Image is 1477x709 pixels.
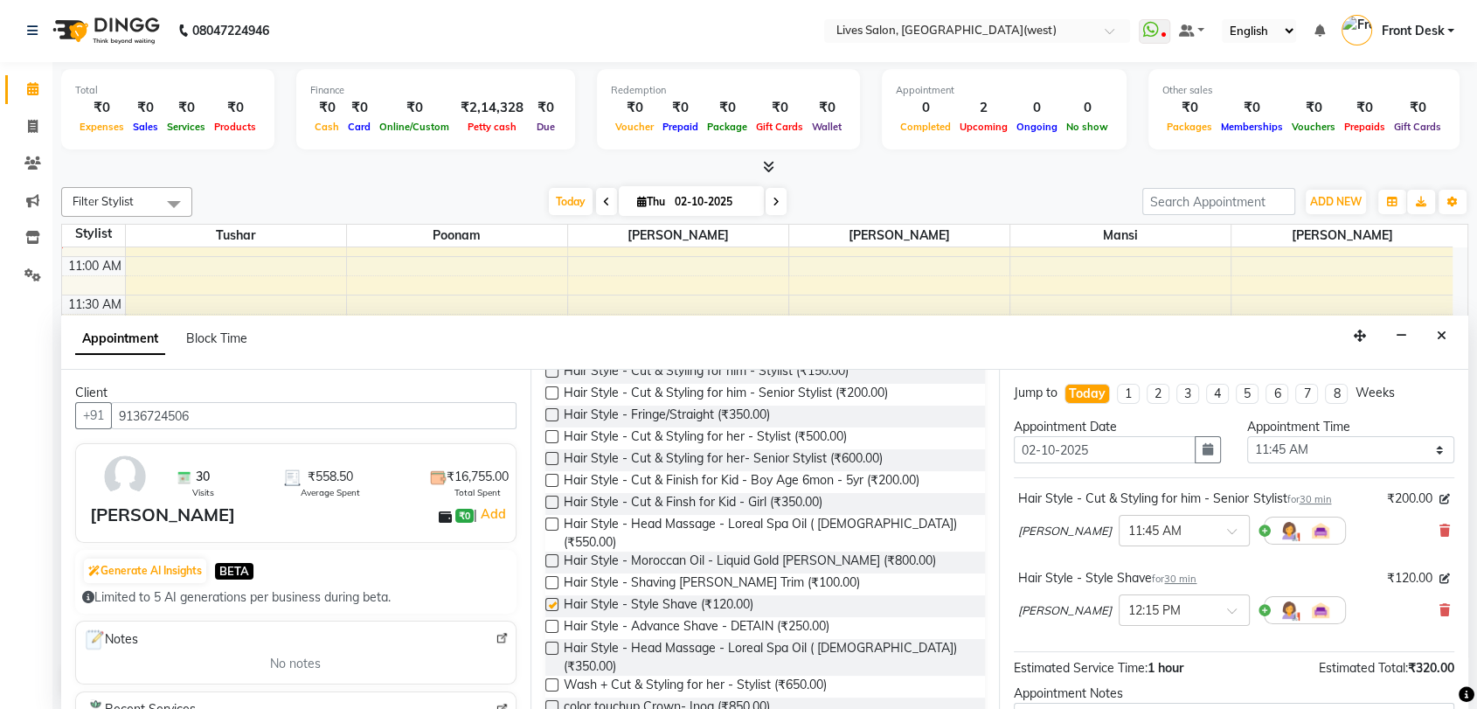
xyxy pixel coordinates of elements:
[375,121,454,133] span: Online/Custom
[455,509,474,523] span: ₹0
[1217,121,1287,133] span: Memberships
[347,225,567,247] span: Poonam
[955,121,1012,133] span: Upcoming
[808,98,846,118] div: ₹0
[75,98,128,118] div: ₹0
[75,121,128,133] span: Expenses
[1325,384,1348,404] li: 8
[564,676,827,698] span: Wash + Cut & Styling for her - Stylist (₹650.00)
[1279,600,1300,621] img: Hairdresser.png
[1012,98,1062,118] div: 0
[1390,98,1446,118] div: ₹0
[564,362,849,384] span: Hair Style - Cut & Styling for him - Stylist (₹150.00)
[564,595,753,617] span: Hair Style - Style Shave (₹120.00)
[1439,494,1450,504] i: Edit price
[308,468,353,486] span: ₹558.50
[210,98,260,118] div: ₹0
[633,195,669,208] span: Thu
[1062,98,1113,118] div: 0
[1299,493,1331,505] span: 30 min
[73,194,134,208] span: Filter Stylist
[90,502,235,528] div: [PERSON_NAME]
[703,98,752,118] div: ₹0
[549,188,593,215] span: Today
[1355,384,1394,402] div: Weeks
[658,98,703,118] div: ₹0
[1176,384,1199,404] li: 3
[474,504,508,525] span: |
[83,629,138,651] span: Notes
[1266,384,1288,404] li: 6
[1162,83,1446,98] div: Other sales
[1012,121,1062,133] span: Ongoing
[477,504,508,525] a: Add
[310,98,343,118] div: ₹0
[196,468,210,486] span: 30
[1018,523,1112,540] span: [PERSON_NAME]
[1152,573,1196,585] small: for
[1014,685,1454,703] div: Appointment Notes
[564,617,829,639] span: Hair Style - Advance Shave - DETAIN (₹250.00)
[111,402,517,429] input: Search by Name/Mobile/Email/Code
[568,225,788,247] span: [PERSON_NAME]
[1231,225,1453,247] span: [PERSON_NAME]
[1295,384,1318,404] li: 7
[1018,602,1112,620] span: [PERSON_NAME]
[1236,384,1259,404] li: 5
[82,588,510,607] div: Limited to 5 AI generations per business during beta.
[564,427,847,449] span: Hair Style - Cut & Styling for her - Stylist (₹500.00)
[1014,436,1196,463] input: yyyy-mm-dd
[75,402,112,429] button: +91
[1162,98,1217,118] div: ₹0
[301,486,360,499] span: Average Spent
[1310,520,1331,541] img: Interior.png
[1319,660,1408,676] span: Estimated Total:
[1148,660,1183,676] span: 1 hour
[564,639,972,676] span: Hair Style - Head Massage - Loreal Spa Oil ( [DEMOGRAPHIC_DATA]) (₹350.00)
[1018,490,1331,508] div: Hair Style - Cut & Styling for him - Senior Stylist
[128,98,163,118] div: ₹0
[1306,190,1366,214] button: ADD NEW
[65,257,125,275] div: 11:00 AM
[454,486,501,499] span: Total Spent
[1340,98,1390,118] div: ₹0
[1310,195,1362,208] span: ADD NEW
[1247,418,1454,436] div: Appointment Time
[210,121,260,133] span: Products
[463,121,521,133] span: Petty cash
[896,121,955,133] span: Completed
[447,468,509,486] span: ₹16,755.00
[1069,385,1106,403] div: Today
[270,655,321,673] span: No notes
[454,98,530,118] div: ₹2,14,328
[1164,573,1196,585] span: 30 min
[192,486,214,499] span: Visits
[1439,573,1450,584] i: Edit price
[1429,323,1454,350] button: Close
[1206,384,1229,404] li: 4
[532,121,559,133] span: Due
[703,121,752,133] span: Package
[1010,225,1231,247] span: mansi
[1117,384,1140,404] li: 1
[896,83,1113,98] div: Appointment
[310,121,343,133] span: Cash
[955,98,1012,118] div: 2
[1287,98,1340,118] div: ₹0
[564,493,822,515] span: Hair Style - Cut & Finsh for Kid - Girl (₹350.00)
[1387,569,1432,587] span: ₹120.00
[1014,384,1057,402] div: Jump to
[1342,15,1372,45] img: Front Desk
[564,471,919,493] span: Hair Style - Cut & Finish for Kid - Boy Age 6mon - 5yr (₹200.00)
[126,225,346,247] span: Tushar
[1390,121,1446,133] span: Gift Cards
[530,98,561,118] div: ₹0
[1286,493,1331,505] small: for
[343,121,375,133] span: Card
[375,98,454,118] div: ₹0
[1387,490,1432,508] span: ₹200.00
[75,323,165,355] span: Appointment
[1381,22,1444,40] span: Front Desk
[1014,418,1221,436] div: Appointment Date
[611,121,658,133] span: Voucher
